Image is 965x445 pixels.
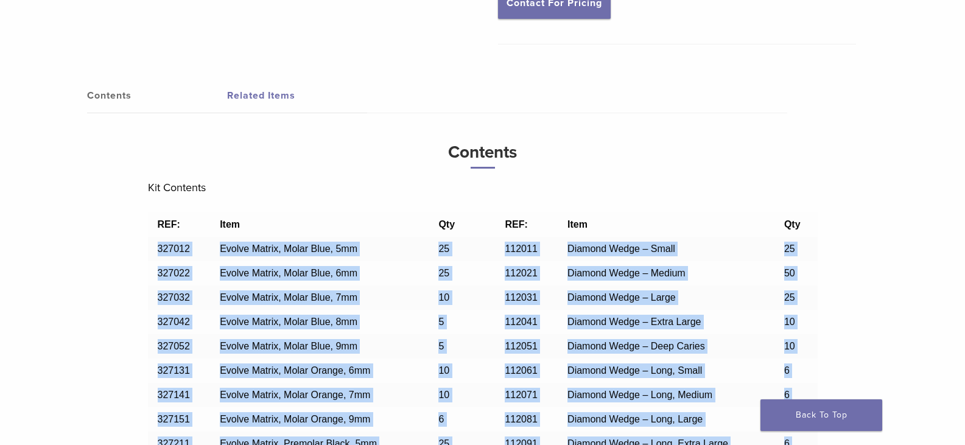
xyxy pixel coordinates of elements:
span: 25 [438,268,449,278]
span: Evolve Matrix, Molar Blue, 7mm [220,292,357,303]
p: Kit Contents [148,178,818,197]
span: 25 [784,244,795,254]
span: 112051 [505,341,537,351]
span: 10 [438,365,449,376]
span: Diamond Wedge – Deep Caries [567,341,705,351]
span: Diamond Wedge – Small [567,244,675,254]
span: Evolve Matrix, Molar Blue, 9mm [220,341,357,351]
span: 327131 [158,365,190,376]
span: Evolve Matrix, Molar Blue, 8mm [220,317,357,327]
h3: Contents [148,138,818,169]
b: REF: [505,219,527,230]
b: Item [220,219,240,230]
span: 25 [438,244,449,254]
span: Diamond Wedge – Long, Medium [567,390,712,400]
b: Qty [438,219,455,230]
span: Evolve Matrix, Molar Orange, 6mm [220,365,370,376]
b: Item [567,219,588,230]
span: Evolve Matrix, Molar Blue, 6mm [220,268,357,278]
span: 112061 [505,365,537,376]
span: 327022 [158,268,190,278]
span: 327042 [158,317,190,327]
span: 6 [784,365,790,376]
span: 327012 [158,244,190,254]
span: Diamond Wedge – Extra Large [567,317,701,327]
span: 112071 [505,390,537,400]
span: 10 [438,390,449,400]
a: Back To Top [760,399,882,431]
span: 10 [784,317,795,327]
span: Evolve Matrix, Molar Orange, 9mm [220,414,370,424]
span: 50 [784,268,795,278]
span: Diamond Wedge – Long, Small [567,365,702,376]
a: Related Items [227,79,367,113]
span: 10 [784,341,795,351]
span: 25 [784,292,795,303]
span: 5 [438,317,444,327]
span: 327151 [158,414,190,424]
span: Evolve Matrix, Molar Orange, 7mm [220,390,370,400]
span: Evolve Matrix, Molar Blue, 5mm [220,244,357,254]
span: 327141 [158,390,190,400]
span: 6 [438,414,444,424]
span: 112031 [505,292,537,303]
span: Diamond Wedge – Large [567,292,676,303]
span: 112021 [505,268,537,278]
span: 5 [438,341,444,351]
span: 112011 [505,244,537,254]
span: 10 [438,292,449,303]
span: 112081 [505,414,537,424]
span: Diamond Wedge – Medium [567,268,686,278]
span: 327052 [158,341,190,351]
span: 112041 [505,317,537,327]
b: Qty [784,219,801,230]
b: REF: [158,219,180,230]
span: Diamond Wedge – Long, Large [567,414,703,424]
span: 327032 [158,292,190,303]
a: Contents [87,79,227,113]
span: 6 [784,390,790,400]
